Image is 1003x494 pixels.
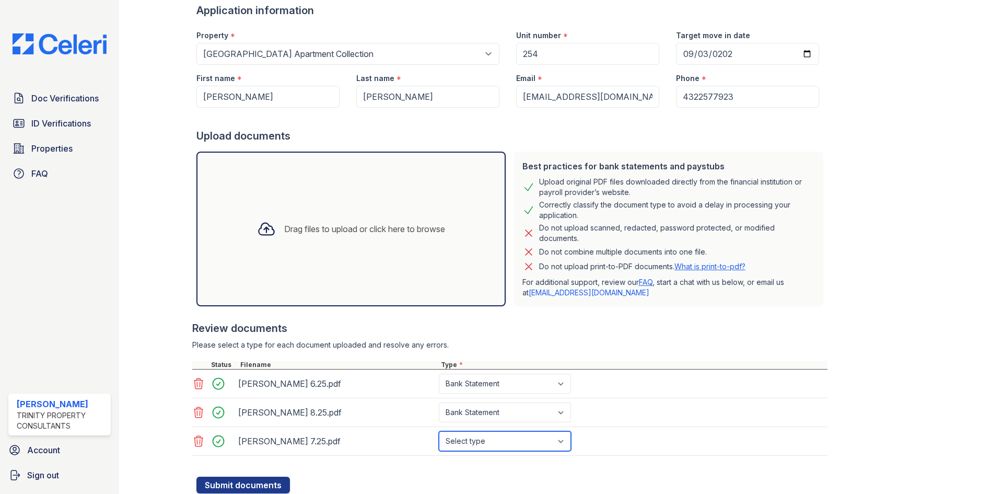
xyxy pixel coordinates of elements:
div: [PERSON_NAME] 7.25.pdf [238,433,435,450]
label: Last name [356,73,394,84]
img: CE_Logo_Blue-a8612792a0a2168367f1c8372b55b34899dd931a85d93a1a3d3e32e68fde9ad4.png [4,33,115,54]
div: Upload original PDF files downloaded directly from the financial institution or payroll provider’... [539,177,815,198]
label: Phone [676,73,699,84]
a: Sign out [4,465,115,486]
a: Doc Verifications [8,88,111,109]
div: Do not upload scanned, redacted, password protected, or modified documents. [539,223,815,244]
span: Doc Verifications [31,92,99,105]
label: Property [196,30,228,41]
div: Filename [238,361,439,369]
a: Account [4,440,115,461]
label: Target move in date [676,30,750,41]
div: Please select a type for each document uploaded and resolve any errors. [192,340,827,350]
div: Best practices for bank statements and paystubs [522,160,815,173]
span: ID Verifications [31,117,91,130]
div: Drag files to upload or click here to browse [284,223,445,235]
div: Review documents [192,321,827,336]
div: [PERSON_NAME] 6.25.pdf [238,375,435,392]
div: [PERSON_NAME] [17,398,107,410]
div: Application information [196,3,827,18]
div: Status [209,361,238,369]
a: What is print-to-pdf? [674,262,745,271]
div: Upload documents [196,129,827,143]
p: For additional support, review our , start a chat with us below, or email us at [522,277,815,298]
span: Account [27,444,60,456]
span: FAQ [31,167,48,180]
label: First name [196,73,235,84]
span: Sign out [27,469,59,481]
a: ID Verifications [8,113,111,134]
a: FAQ [639,278,652,286]
div: Do not combine multiple documents into one file. [539,246,707,258]
div: Type [439,361,827,369]
a: FAQ [8,163,111,184]
div: [PERSON_NAME] 8.25.pdf [238,404,435,421]
button: Submit documents [196,477,290,493]
div: Trinity Property Consultants [17,410,107,431]
p: Do not upload print-to-PDF documents. [539,261,745,272]
div: Correctly classify the document type to avoid a delay in processing your application. [539,200,815,221]
span: Properties [31,142,73,155]
label: Unit number [516,30,561,41]
a: Properties [8,138,111,159]
a: [EMAIL_ADDRESS][DOMAIN_NAME] [529,288,649,297]
label: Email [516,73,535,84]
